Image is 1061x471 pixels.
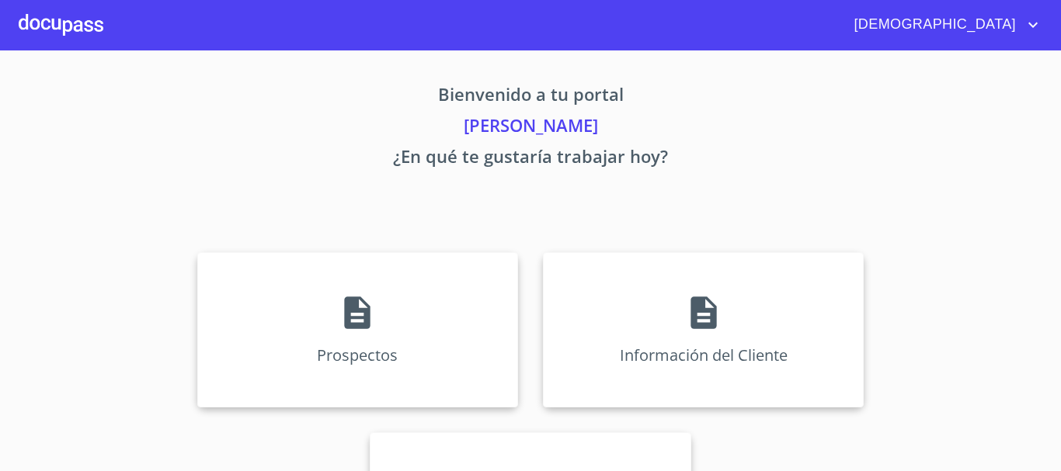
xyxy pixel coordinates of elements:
[317,345,398,365] p: Prospectos
[842,12,1024,37] span: [DEMOGRAPHIC_DATA]
[52,81,1009,113] p: Bienvenido a tu portal
[52,144,1009,175] p: ¿En qué te gustaría trabajar hoy?
[620,345,788,365] p: Información del Cliente
[842,12,1042,37] button: account of current user
[52,113,1009,144] p: [PERSON_NAME]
